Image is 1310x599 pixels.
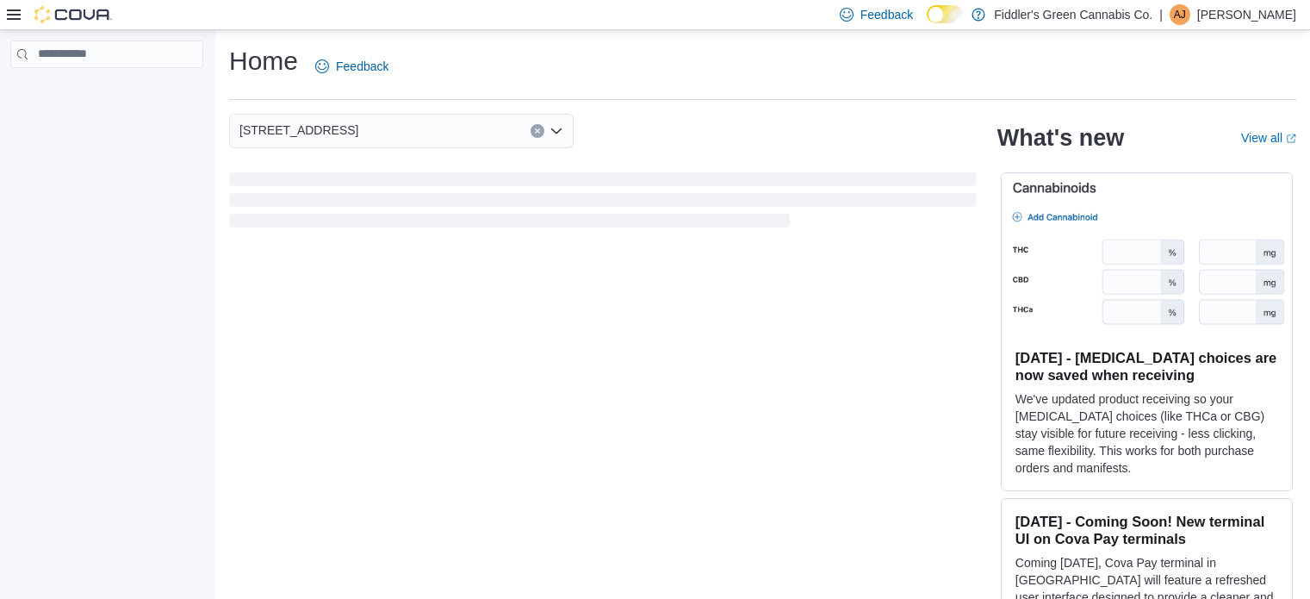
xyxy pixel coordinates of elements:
[34,6,112,23] img: Cova
[994,4,1152,25] p: Fiddler's Green Cannabis Co.
[927,5,963,23] input: Dark Mode
[1174,4,1186,25] span: AJ
[860,6,913,23] span: Feedback
[336,58,388,75] span: Feedback
[229,176,977,231] span: Loading
[10,72,203,113] nav: Complex example
[1015,513,1278,547] h3: [DATE] - Coming Soon! New terminal UI on Cova Pay terminals
[239,120,358,140] span: [STREET_ADDRESS]
[549,124,563,138] button: Open list of options
[1286,134,1296,144] svg: External link
[1159,4,1163,25] p: |
[927,23,928,24] span: Dark Mode
[1170,4,1190,25] div: Alice Johannesson
[308,49,395,84] a: Feedback
[1015,390,1278,477] p: We've updated product receiving so your [MEDICAL_DATA] choices (like THCa or CBG) stay visible fo...
[1241,131,1296,145] a: View allExternal link
[1015,349,1278,384] h3: [DATE] - [MEDICAL_DATA] choices are now saved when receiving
[997,124,1124,152] h2: What's new
[229,44,298,78] h1: Home
[531,124,544,138] button: Clear input
[1197,4,1296,25] p: [PERSON_NAME]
